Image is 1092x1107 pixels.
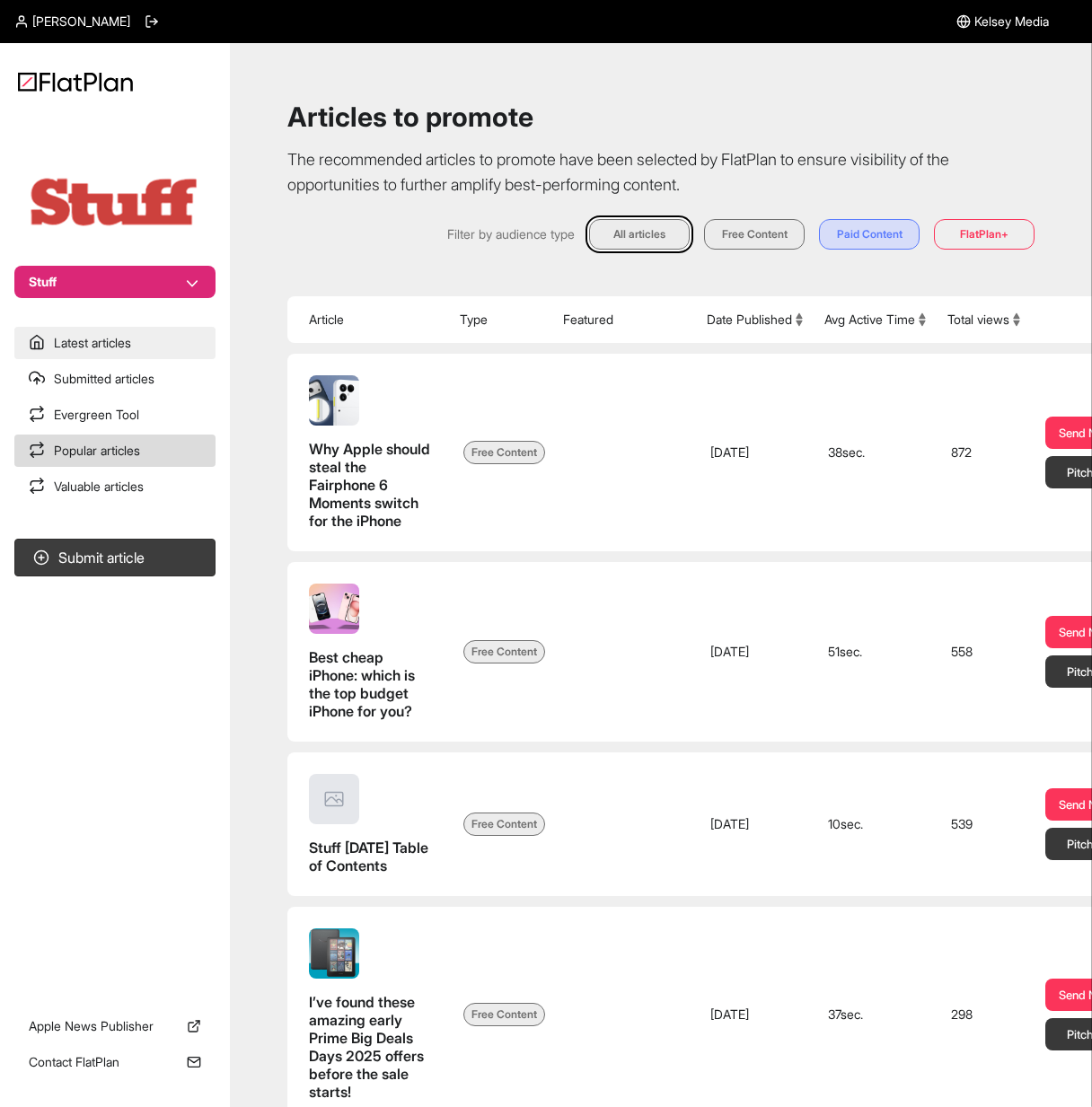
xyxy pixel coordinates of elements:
a: Apple News Publisher [14,1010,216,1042]
a: I’ve found these amazing early Prime Big Deals Days 2025 offers before the sale starts! [309,928,435,1101]
button: Stuff [14,266,216,298]
span: Stuff [DATE] Table of Contents [309,839,428,874]
button: Date Published [707,311,803,329]
a: Stuff [DATE] Table of Contents [309,774,435,874]
a: Latest articles [14,327,216,359]
button: Paid Content [819,219,920,250]
button: Avg Active Time [824,311,926,329]
span: Best cheap iPhone: which is the top budget iPhone for you? [309,648,435,720]
a: Evergreen Tool [14,399,216,431]
th: Type [449,296,552,343]
a: Contact FlatPlan [14,1046,216,1078]
span: Kelsey Media [974,13,1049,31]
span: Best cheap iPhone: which is the top budget iPhone for you? [309,648,415,720]
a: Why Apple should steal the Fairphone 6 Moments switch for the iPhone [309,375,435,530]
h1: Articles to promote [287,101,1035,133]
td: 38 sec. [814,354,937,551]
span: Free Content [463,441,545,464]
td: 539 [937,752,1031,896]
span: Stuff November 2025 Table of Contents [309,839,435,874]
p: The recommended articles to promote have been selected by FlatPlan to ensure visibility of the op... [287,147,1035,198]
td: [DATE] [696,562,814,742]
span: I’ve found these amazing early Prime Big Deals Days 2025 offers before the sale starts! [309,993,435,1101]
img: Logo [18,72,133,92]
th: Featured [552,296,696,343]
td: 10 sec. [814,752,937,896]
img: I’ve found these amazing early Prime Big Deals Days 2025 offers before the sale starts! [309,928,359,979]
td: 51 sec. [814,562,937,742]
button: Total views [947,311,1020,329]
td: 872 [937,354,1031,551]
img: Best cheap iPhone: which is the top budget iPhone for you? [309,584,359,634]
a: Submitted articles [14,363,216,395]
td: 558 [937,562,1031,742]
span: Why Apple should steal the Fairphone 6 Moments switch for the iPhone [309,440,430,530]
span: I’ve found these amazing early Prime Big Deals Days 2025 offers before the sale starts! [309,993,424,1101]
img: Why Apple should steal the Fairphone 6 Moments switch for the iPhone [309,375,359,426]
a: Best cheap iPhone: which is the top budget iPhone for you? [309,584,435,720]
a: Valuable articles [14,470,216,503]
button: Submit article [14,539,216,576]
span: [PERSON_NAME] [32,13,130,31]
a: Popular articles [14,435,216,467]
td: [DATE] [696,752,814,896]
span: Filter by audience type [447,225,575,243]
button: Free Content [704,219,805,250]
span: Why Apple should steal the Fairphone 6 Moments switch for the iPhone [309,440,435,530]
button: All articles [589,219,690,250]
a: [PERSON_NAME] [14,13,130,31]
button: FlatPlan+ [934,219,1035,250]
th: Article [287,296,449,343]
td: [DATE] [696,354,814,551]
span: Free Content [463,640,545,663]
span: Free Content [463,1003,545,1026]
img: Publication Logo [25,174,205,230]
span: Free Content [463,813,545,836]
